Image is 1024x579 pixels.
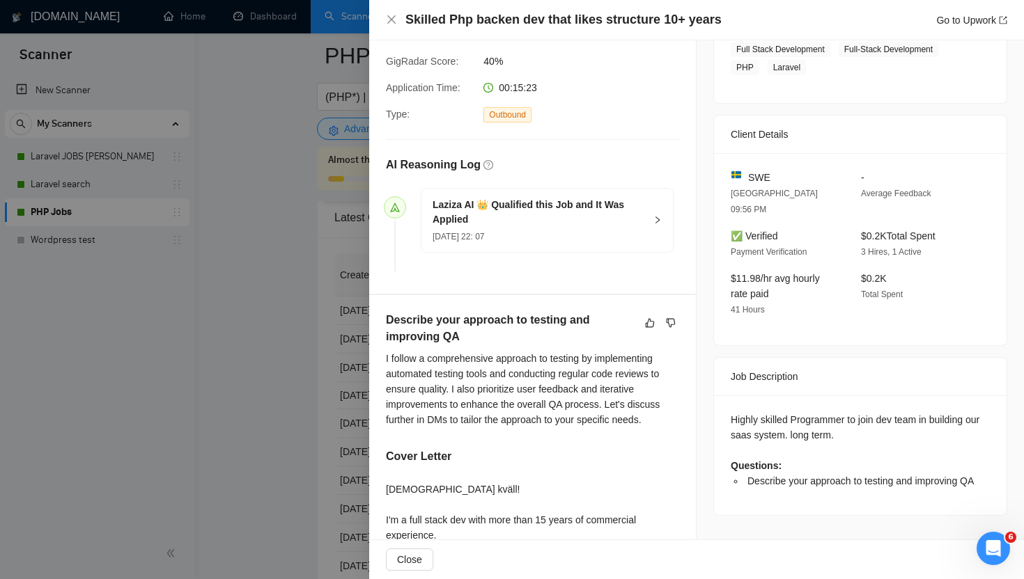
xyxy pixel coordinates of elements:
h5: AI Reasoning Log [386,157,481,173]
strong: Questions: [731,460,782,471]
span: close [386,14,397,25]
span: Describe your approach to testing and improving QA [747,475,974,486]
span: 6 [1005,532,1016,543]
span: - [861,172,864,183]
span: right [653,216,662,224]
button: like [642,315,658,331]
h4: Skilled Php backen dev that likes structure 10+ years [405,11,722,29]
span: Total Spent [861,289,903,299]
span: 00:15:23 [499,82,537,93]
span: Close [397,552,422,567]
span: Payment Verification [731,247,807,257]
span: $0.2K Total Spent [861,230,936,241]
img: 🇸🇪 [731,170,741,180]
span: [GEOGRAPHIC_DATA] 09:56 PM [731,189,818,214]
span: Average Feedback [861,189,931,198]
a: Go to Upworkexport [936,15,1007,26]
div: Client Details [731,116,990,153]
span: [DATE] 22: 07 [433,232,484,241]
span: clock-circle [483,83,493,93]
span: ✅ Verified [731,230,778,241]
span: 41 Hours [731,305,765,315]
h5: Cover Letter [386,448,451,465]
span: 3 Hires, 1 Active [861,247,922,257]
span: question-circle [483,160,493,170]
span: $11.98/hr avg hourly rate paid [731,273,820,299]
div: Job Description [731,358,990,395]
button: Close [386,548,433,571]
span: dislike [666,317,676,328]
span: Full-Stack Development [839,42,938,57]
button: dislike [662,315,679,331]
span: 40% [483,54,692,69]
span: Bid Amount: [386,29,439,40]
span: like [645,317,655,328]
span: send [390,203,400,212]
iframe: Intercom live chat [977,532,1010,565]
h5: Describe your approach to testing and improving QA [386,312,635,345]
span: Outbound [483,107,532,122]
span: GigRadar Score: [386,56,458,67]
span: $0.2K [861,273,887,284]
div: I follow a comprehensive approach to testing by implementing automated testing tools and conducti... [386,351,679,427]
span: Type: [386,109,410,120]
h5: Laziza AI 👑 Qualified this Job and It Was Applied [433,198,645,227]
span: export [999,16,1007,24]
span: Application Time: [386,82,460,93]
button: Close [386,14,397,26]
div: Highly skilled Programmer to join dev team in building our saas system. long term. [731,412,990,489]
span: Full Stack Development [731,42,830,57]
span: Laravel [768,60,806,75]
span: SWE [748,170,770,185]
span: PHP [731,60,759,75]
